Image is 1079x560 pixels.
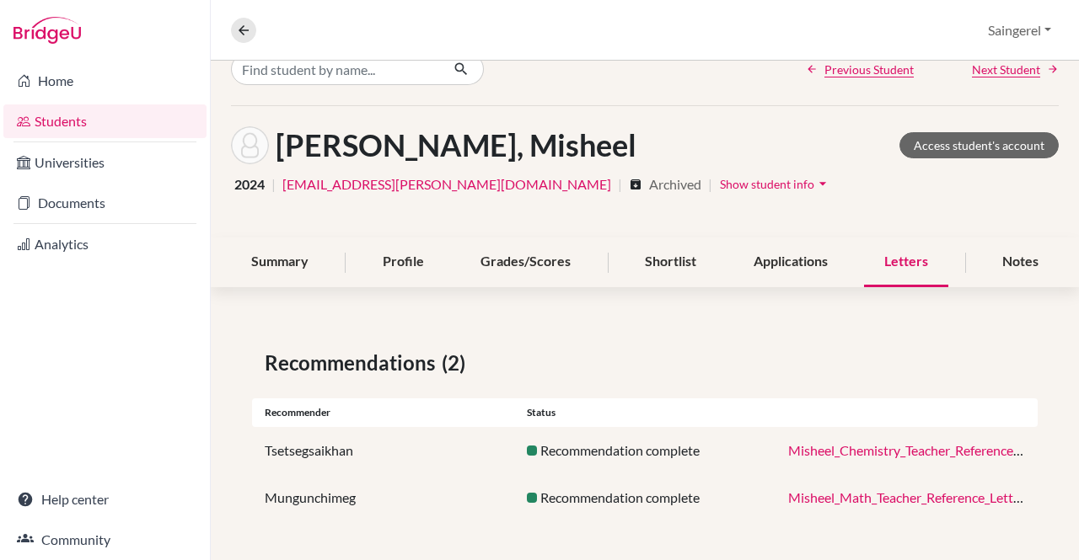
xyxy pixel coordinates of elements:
a: Misheel_Chemistry_Teacher_Reference_Letter.pdf [788,442,1075,458]
i: arrow_drop_down [814,175,831,192]
img: Bridge-U [13,17,81,44]
a: Previous Student [806,61,914,78]
a: Analytics [3,227,207,261]
div: Applications [733,237,848,287]
span: 2024 [234,174,265,195]
a: Universities [3,146,207,179]
div: Letters [864,237,948,287]
h1: [PERSON_NAME], Misheel [276,127,636,163]
div: Profile [362,237,444,287]
span: Archived [649,174,701,195]
a: Next Student [972,61,1059,78]
a: Students [3,104,207,138]
div: Tsetsegsaikhan [252,440,514,461]
span: Previous Student [824,61,914,78]
div: Recommendation complete [514,488,776,508]
button: Saingerel [980,14,1059,46]
span: Next Student [972,61,1040,78]
a: Home [3,64,207,98]
button: Show student infoarrow_drop_down [719,171,832,197]
a: [EMAIL_ADDRESS][PERSON_NAME][DOMAIN_NAME] [282,174,611,195]
div: Recommendation complete [514,440,776,461]
div: Summary [231,237,329,287]
div: Notes [982,237,1059,287]
span: | [708,174,712,195]
i: archive [629,178,642,191]
a: Access student's account [899,132,1059,158]
a: Documents [3,186,207,220]
a: Help center [3,483,207,516]
a: Misheel_Math_Teacher_Reference_Letter.pdf [788,489,1046,505]
a: Community [3,523,207,557]
span: | [618,174,622,195]
span: Show student info [720,177,814,191]
img: Misheel Ankhbayar's avatar [231,126,269,164]
div: Grades/Scores [460,237,591,287]
span: Recommendations [265,348,442,378]
div: Status [514,405,776,420]
div: Recommender [252,405,514,420]
div: Shortlist [625,237,717,287]
div: Mungunchimeg [252,488,514,508]
span: (2) [442,348,472,378]
span: | [271,174,276,195]
input: Find student by name... [231,53,440,85]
